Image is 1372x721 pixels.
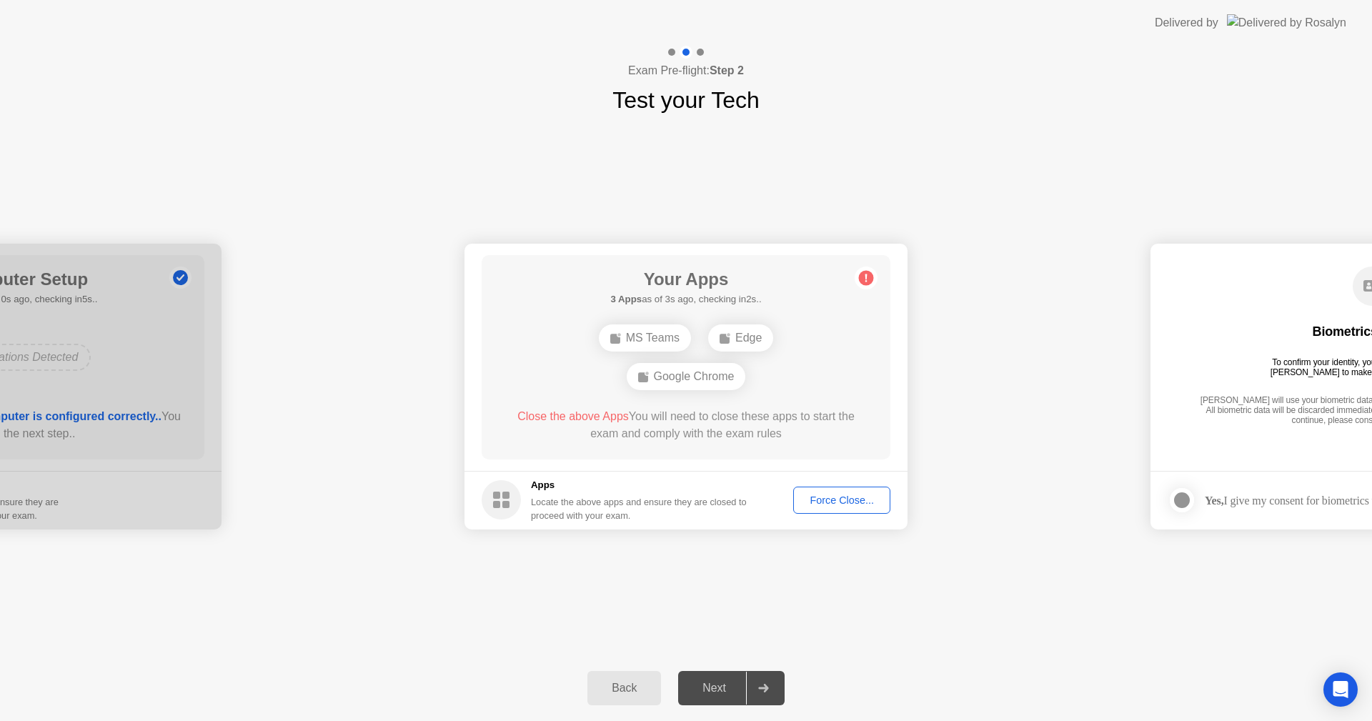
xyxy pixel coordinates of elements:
[710,64,744,76] b: Step 2
[517,410,629,422] span: Close the above Apps
[531,495,747,522] div: Locate the above apps and ensure they are closed to proceed with your exam.
[628,62,744,79] h4: Exam Pre-flight:
[592,682,657,695] div: Back
[1323,672,1358,707] div: Open Intercom Messenger
[610,292,761,307] h5: as of 3s ago, checking in2s..
[587,671,661,705] button: Back
[627,363,746,390] div: Google Chrome
[1227,14,1346,31] img: Delivered by Rosalyn
[610,267,761,292] h1: Your Apps
[1155,14,1218,31] div: Delivered by
[682,682,746,695] div: Next
[531,478,747,492] h5: Apps
[599,324,691,352] div: MS Teams
[678,671,785,705] button: Next
[708,324,773,352] div: Edge
[1205,494,1223,507] strong: Yes,
[798,494,885,506] div: Force Close...
[502,408,870,442] div: You will need to close these apps to start the exam and comply with the exam rules
[610,294,642,304] b: 3 Apps
[793,487,890,514] button: Force Close...
[612,83,760,117] h1: Test your Tech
